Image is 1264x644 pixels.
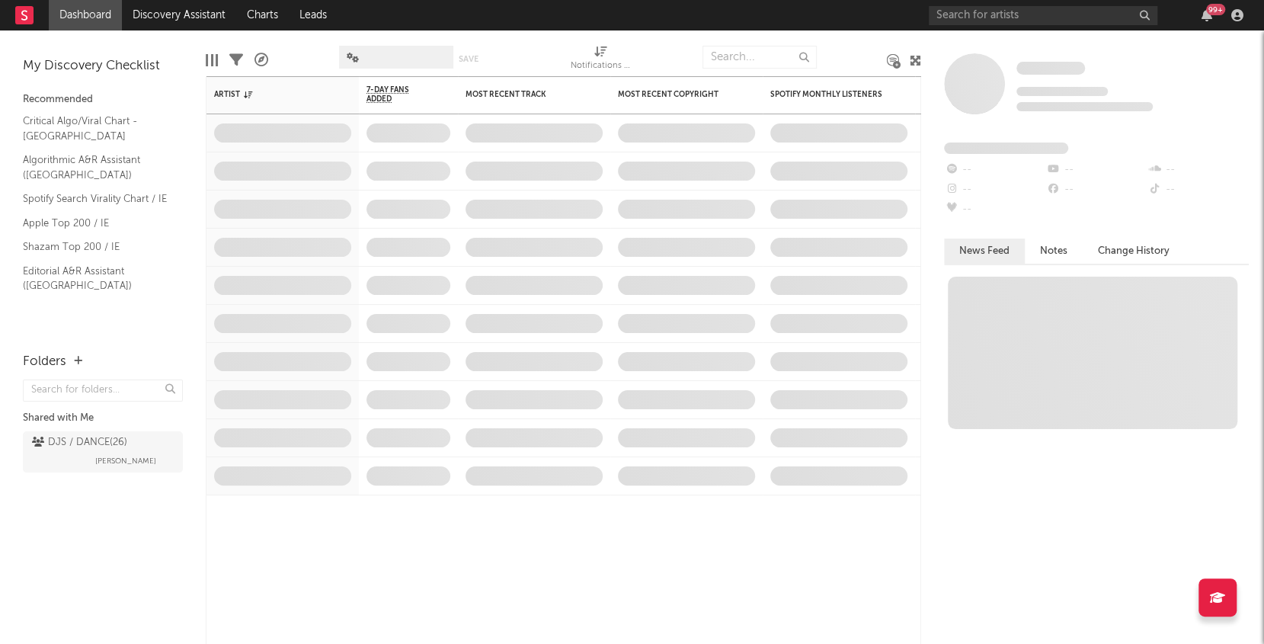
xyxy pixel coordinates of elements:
input: Search for artists [929,6,1157,25]
div: Most Recent Copyright [618,90,732,99]
a: Shazam Top 200 / IE [23,239,168,255]
span: Some Artist [1016,62,1085,75]
div: -- [944,180,1045,200]
span: [PERSON_NAME] [95,452,156,470]
div: -- [1147,160,1249,180]
div: Most Recent Track [466,90,580,99]
input: Search for folders... [23,380,183,402]
div: Folders [23,353,66,371]
div: Filters [229,38,243,82]
div: -- [1045,180,1147,200]
div: 99 + [1206,4,1225,15]
a: Apple Top 200 / IE [23,215,168,232]
div: A&R Pipeline [254,38,268,82]
div: -- [944,200,1045,219]
a: Spotify Search Virality Chart / IE [23,191,168,207]
button: News Feed [944,239,1025,264]
span: Fans Added by Platform [944,143,1068,154]
button: Save [459,55,478,63]
div: -- [1045,160,1147,180]
div: Notifications (Artist) [571,38,632,82]
span: 7-Day Fans Added [366,85,427,104]
div: Notifications (Artist) [571,57,632,75]
div: -- [1147,180,1249,200]
span: 0 fans last week [1016,102,1153,111]
a: Algorithmic A&R Assistant ([GEOGRAPHIC_DATA]) [23,152,168,183]
button: 99+ [1202,9,1212,21]
div: My Discovery Checklist [23,57,183,75]
a: DJS / DANCE(26)[PERSON_NAME] [23,431,183,473]
span: Tracking Since: [DATE] [1016,87,1108,96]
div: Recommended [23,91,183,109]
button: Change History [1083,239,1185,264]
a: Some Artist [1016,61,1085,76]
div: DJS / DANCE ( 26 ) [32,434,127,452]
input: Search... [702,46,817,69]
div: Artist [214,90,328,99]
div: Spotify Monthly Listeners [770,90,885,99]
a: Critical Algo/Viral Chart - [GEOGRAPHIC_DATA] [23,113,168,144]
a: Editorial A&R Assistant ([GEOGRAPHIC_DATA]) [23,263,168,294]
div: Edit Columns [206,38,218,82]
div: Shared with Me [23,409,183,428]
div: -- [944,160,1045,180]
button: Notes [1025,239,1083,264]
